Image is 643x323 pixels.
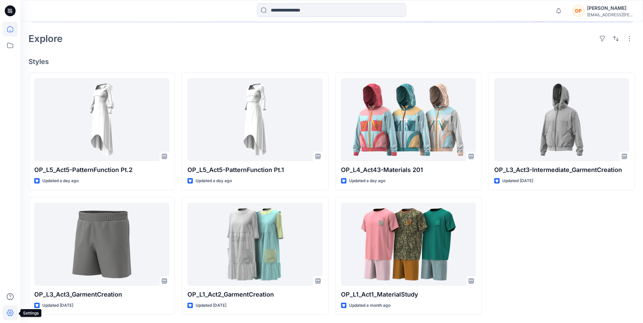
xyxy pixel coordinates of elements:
[572,5,584,17] div: OP
[587,12,635,17] div: [EMAIL_ADDRESS][PERSON_NAME][DOMAIN_NAME]
[34,290,169,299] p: OP_L3_Act3_GarmentCreation
[502,177,533,185] p: Updated [DATE]
[28,33,63,44] h2: Explore
[34,165,169,175] p: OP_L5_Act5-PatternFunction Pt.2
[341,165,476,175] p: OP_L4_Act43-Materials 201
[187,78,322,161] a: OP_L5_Act5-PatternFunction Pt.1
[341,290,476,299] p: OP_L1_Act1_MaterialStudy
[34,203,169,286] a: OP_L3_Act3_GarmentCreation
[42,177,79,185] p: Updated a day ago
[341,78,476,161] a: OP_L4_Act43-Materials 201
[494,78,629,161] a: OP_L3_Act3-Intermediate_GarmentCreation
[196,177,232,185] p: Updated a day ago
[42,302,73,309] p: Updated [DATE]
[28,58,635,66] h4: Styles
[187,165,322,175] p: OP_L5_Act5-PatternFunction Pt.1
[349,302,390,309] p: Updated a month ago
[341,203,476,286] a: OP_L1_Act1_MaterialStudy
[187,290,322,299] p: OP_L1_Act2_GarmentCreation
[587,4,635,12] div: [PERSON_NAME]
[34,78,169,161] a: OP_L5_Act5-PatternFunction Pt.2
[187,203,322,286] a: OP_L1_Act2_GarmentCreation
[494,165,629,175] p: OP_L3_Act3-Intermediate_GarmentCreation
[349,177,385,185] p: Updated a day ago
[196,302,226,309] p: Updated [DATE]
